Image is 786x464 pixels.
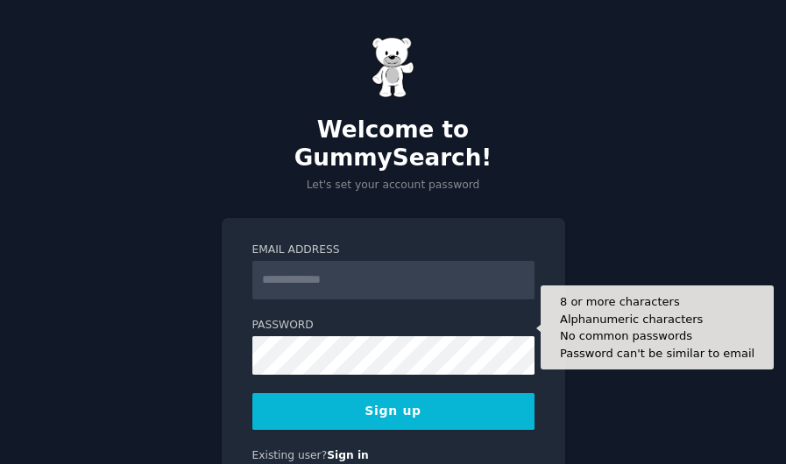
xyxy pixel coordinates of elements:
button: Sign up [252,393,535,430]
a: Sign in [327,449,369,461]
label: Email Address [252,243,535,258]
span: Existing user? [252,449,328,461]
h2: Welcome to GummySearch! [222,116,565,172]
p: Let's set your account password [222,178,565,193]
img: Gummy Bear [372,37,415,98]
label: Password [252,318,535,334]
